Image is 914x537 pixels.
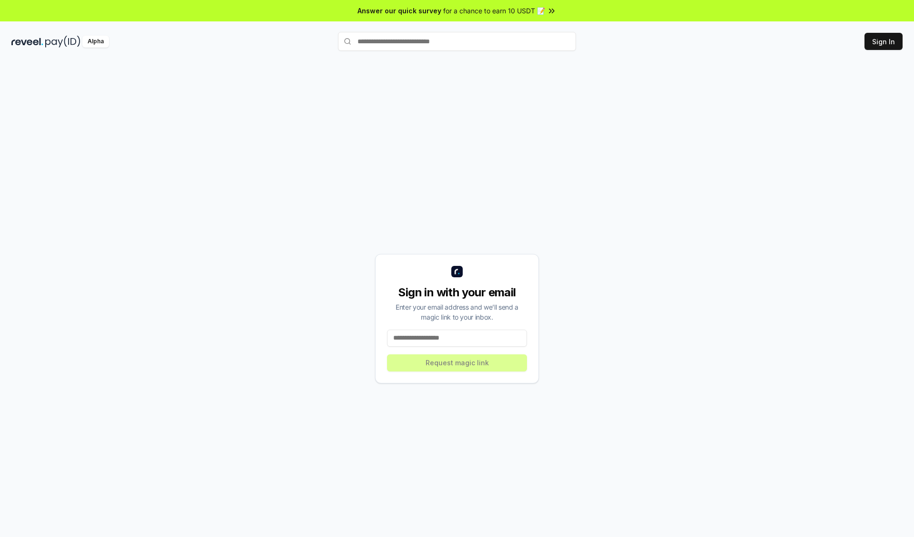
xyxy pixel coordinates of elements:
div: Enter your email address and we’ll send a magic link to your inbox. [387,302,527,322]
span: Answer our quick survey [358,6,441,16]
span: for a chance to earn 10 USDT 📝 [443,6,545,16]
div: Sign in with your email [387,285,527,300]
img: pay_id [45,36,80,48]
img: reveel_dark [11,36,43,48]
img: logo_small [451,266,463,277]
button: Sign In [864,33,903,50]
div: Alpha [82,36,109,48]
